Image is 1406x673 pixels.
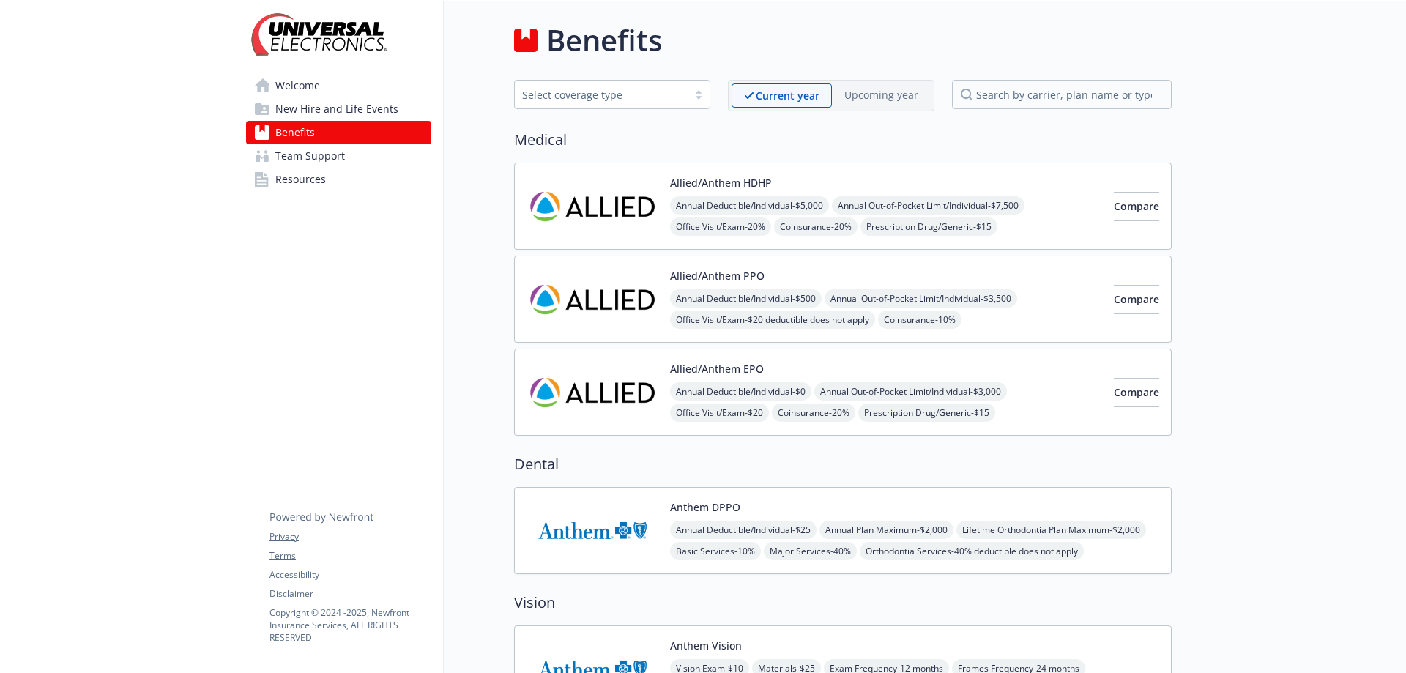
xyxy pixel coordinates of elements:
[670,268,765,283] button: Allied/Anthem PPO
[858,404,995,422] span: Prescription Drug/Generic - $15
[514,592,1172,614] h2: Vision
[814,382,1007,401] span: Annual Out-of-Pocket Limit/Individual - $3,000
[246,168,431,191] a: Resources
[832,83,931,108] span: Upcoming year
[246,97,431,121] a: New Hire and Life Events
[246,144,431,168] a: Team Support
[774,217,858,236] span: Coinsurance - 20%
[860,542,1084,560] span: Orthodontia Services - 40% deductible does not apply
[670,542,761,560] span: Basic Services - 10%
[670,361,764,376] button: Allied/Anthem EPO
[269,568,431,581] a: Accessibility
[1114,385,1159,399] span: Compare
[514,129,1172,151] h2: Medical
[269,530,431,543] a: Privacy
[275,74,320,97] span: Welcome
[527,175,658,237] img: Allied Benefit Systems LLC carrier logo
[246,121,431,144] a: Benefits
[1114,292,1159,306] span: Compare
[670,404,769,422] span: Office Visit/Exam - $20
[670,638,742,653] button: Anthem Vision
[514,453,1172,475] h2: Dental
[860,217,997,236] span: Prescription Drug/Generic - $15
[670,521,817,539] span: Annual Deductible/Individual - $25
[952,80,1172,109] input: search by carrier, plan name or type
[670,175,772,190] button: Allied/Anthem HDHP
[819,521,953,539] span: Annual Plan Maximum - $2,000
[522,87,680,103] div: Select coverage type
[670,499,740,515] button: Anthem DPPO
[269,606,431,644] p: Copyright © 2024 - 2025 , Newfront Insurance Services, ALL RIGHTS RESERVED
[527,361,658,423] img: Allied Benefit Systems LLC carrier logo
[756,88,819,103] p: Current year
[546,18,662,62] h1: Benefits
[670,196,829,215] span: Annual Deductible/Individual - $5,000
[764,542,857,560] span: Major Services - 40%
[670,382,811,401] span: Annual Deductible/Individual - $0
[670,289,822,308] span: Annual Deductible/Individual - $500
[275,144,345,168] span: Team Support
[1114,285,1159,314] button: Compare
[878,311,961,329] span: Coinsurance - 10%
[275,121,315,144] span: Benefits
[670,311,875,329] span: Office Visit/Exam - $20 deductible does not apply
[527,268,658,330] img: Allied Benefit Systems LLC carrier logo
[269,587,431,601] a: Disclaimer
[825,289,1017,308] span: Annual Out-of-Pocket Limit/Individual - $3,500
[772,404,855,422] span: Coinsurance - 20%
[269,549,431,562] a: Terms
[832,196,1024,215] span: Annual Out-of-Pocket Limit/Individual - $7,500
[1114,199,1159,213] span: Compare
[246,74,431,97] a: Welcome
[275,168,326,191] span: Resources
[670,217,771,236] span: Office Visit/Exam - 20%
[956,521,1146,539] span: Lifetime Orthodontia Plan Maximum - $2,000
[844,87,918,103] p: Upcoming year
[275,97,398,121] span: New Hire and Life Events
[527,499,658,562] img: Anthem Blue Cross carrier logo
[1114,192,1159,221] button: Compare
[1114,378,1159,407] button: Compare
